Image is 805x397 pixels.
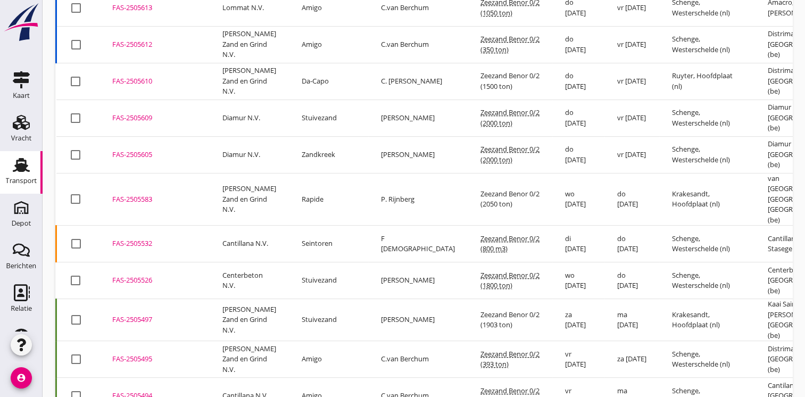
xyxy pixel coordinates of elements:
td: Stuivezand [289,262,368,299]
div: Transport [6,177,37,184]
td: wo [DATE] [552,173,604,226]
td: Da-Capo [289,63,368,100]
td: [PERSON_NAME] [368,136,468,173]
span: Zeezand Benor 0/2 (393 ton) [480,349,540,369]
td: Schenge, Westerschelde (nl) [659,100,755,136]
td: vr [DATE] [604,136,659,173]
span: Zeezand Benor 0/2 (350 ton) [480,34,540,54]
td: Diamur N.V. [210,100,289,136]
td: [PERSON_NAME] [368,100,468,136]
td: do [DATE] [604,173,659,226]
div: FAS-2505497 [112,315,197,325]
td: do [DATE] [552,136,604,173]
td: C. [PERSON_NAME] [368,63,468,100]
td: C.van Berchum [368,26,468,63]
td: P. Rijnberg [368,173,468,226]
div: Kaart [13,92,30,99]
td: ma [DATE] [604,299,659,341]
div: FAS-2505532 [112,238,197,249]
td: do [DATE] [604,262,659,299]
td: wo [DATE] [552,262,604,299]
td: vr [DATE] [604,63,659,100]
div: FAS-2505610 [112,76,197,87]
td: Schenge, Westerschelde (nl) [659,262,755,299]
div: FAS-2505613 [112,3,197,13]
div: FAS-2505526 [112,275,197,286]
td: [PERSON_NAME] Zand en Grind N.V. [210,341,289,378]
div: FAS-2505495 [112,354,197,365]
td: [PERSON_NAME] [368,299,468,341]
td: Ruyter, Hoofdplaat (nl) [659,63,755,100]
i: account_circle [11,367,32,388]
div: FAS-2505583 [112,194,197,205]
td: Schenge, Westerschelde (nl) [659,136,755,173]
td: [PERSON_NAME] Zand en Grind N.V. [210,26,289,63]
div: FAS-2505605 [112,150,197,160]
td: Stuivezand [289,299,368,341]
td: Zandkreek [289,136,368,173]
td: do [DATE] [552,63,604,100]
td: [PERSON_NAME] Zand en Grind N.V. [210,173,289,226]
td: vr [DATE] [604,26,659,63]
td: C.van Berchum [368,341,468,378]
td: Amigo [289,341,368,378]
td: za [DATE] [552,299,604,341]
td: Krakesandt, Hoofdplaat (nl) [659,173,755,226]
td: Zeezand Benor 0/2 (1500 ton) [468,63,552,100]
td: Schenge, Westerschelde (nl) [659,341,755,378]
td: Centerbeton N.V. [210,262,289,299]
div: Depot [12,220,31,227]
td: Krakesandt, Hoofdplaat (nl) [659,299,755,341]
img: logo-small.a267ee39.svg [2,3,40,42]
td: do [DATE] [552,100,604,136]
div: Relatie [11,305,32,312]
div: FAS-2505612 [112,39,197,50]
span: Zeezand Benor 0/2 (1800 ton) [480,270,540,291]
span: Zeezand Benor 0/2 (2000 ton) [480,144,540,164]
td: di [DATE] [552,226,604,262]
td: Schenge, Westerschelde (nl) [659,226,755,262]
td: F [DEMOGRAPHIC_DATA] [368,226,468,262]
td: Seintoren [289,226,368,262]
td: Rapide [289,173,368,226]
td: do [DATE] [604,226,659,262]
td: [PERSON_NAME] [368,262,468,299]
td: Schenge, Westerschelde (nl) [659,26,755,63]
td: Diamur N.V. [210,136,289,173]
td: do [DATE] [552,26,604,63]
td: vr [DATE] [552,341,604,378]
span: Zeezand Benor 0/2 (800 m3) [480,234,540,254]
td: Amigo [289,26,368,63]
td: [PERSON_NAME] Zand en Grind N.V. [210,299,289,341]
td: Cantillana N.V. [210,226,289,262]
div: Berichten [6,262,37,269]
td: za [DATE] [604,341,659,378]
td: Zeezand Benor 0/2 (1903 ton) [468,299,552,341]
td: Stuivezand [289,100,368,136]
td: vr [DATE] [604,100,659,136]
div: FAS-2505609 [112,113,197,123]
td: [PERSON_NAME] Zand en Grind N.V. [210,63,289,100]
td: Zeezand Benor 0/2 (2050 ton) [468,173,552,226]
span: Zeezand Benor 0/2 (2000 ton) [480,107,540,128]
div: Vracht [11,135,32,142]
